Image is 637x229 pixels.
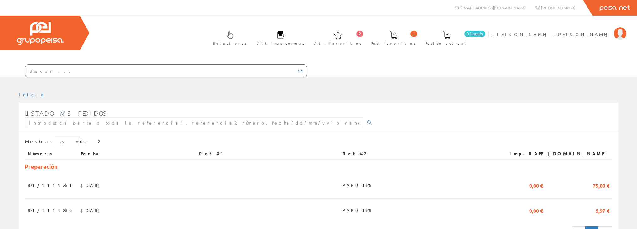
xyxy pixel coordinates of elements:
[207,26,250,49] a: Selectores
[541,5,575,10] span: [PHONE_NUMBER]
[529,180,543,190] span: 0,00 €
[78,148,196,159] th: Fecha
[371,40,416,46] span: Ped. favoritos
[81,205,102,216] span: [DATE]
[28,180,75,190] span: 871/1111261
[492,31,611,37] span: [PERSON_NAME] [PERSON_NAME]
[25,148,78,159] th: Número
[464,31,485,37] span: 0 línea/s
[25,137,80,146] label: Mostrar
[426,40,468,46] span: Pedido actual
[593,180,609,190] span: 79,00 €
[314,40,362,46] span: Art. favoritos
[460,5,526,10] span: [EMAIL_ADDRESS][DOMAIN_NAME]
[25,109,107,117] span: Listado mis pedidos
[546,148,612,159] th: [DOMAIN_NAME]
[340,148,499,159] th: Ref #2
[81,180,102,190] span: [DATE]
[410,31,417,37] span: 1
[529,205,543,216] span: 0,00 €
[213,40,247,46] span: Selectores
[257,40,305,46] span: Últimas compras
[24,162,58,170] span: Preparación
[25,65,295,77] input: Buscar ...
[308,26,365,49] a: 2 Art. favoritos
[55,137,80,146] select: Mostrar
[499,148,546,159] th: Imp.RAEE
[28,205,76,216] span: 871/1111260
[25,137,612,148] div: de 2
[356,31,363,37] span: 2
[596,205,609,216] span: 5,97 €
[365,26,419,49] a: 1 Ped. favoritos
[17,22,64,45] img: Grupo Peisa
[250,26,308,49] a: Últimas compras
[492,26,626,32] a: [PERSON_NAME] [PERSON_NAME]
[196,148,340,159] th: Ref #1
[19,92,45,97] a: Inicio
[25,117,363,128] input: Introduzca parte o toda la referencia1, referencia2, número, fecha(dd/mm/yy) o rango de fechas(dd...
[342,180,373,190] span: PAP03376
[342,205,371,216] span: PAP03378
